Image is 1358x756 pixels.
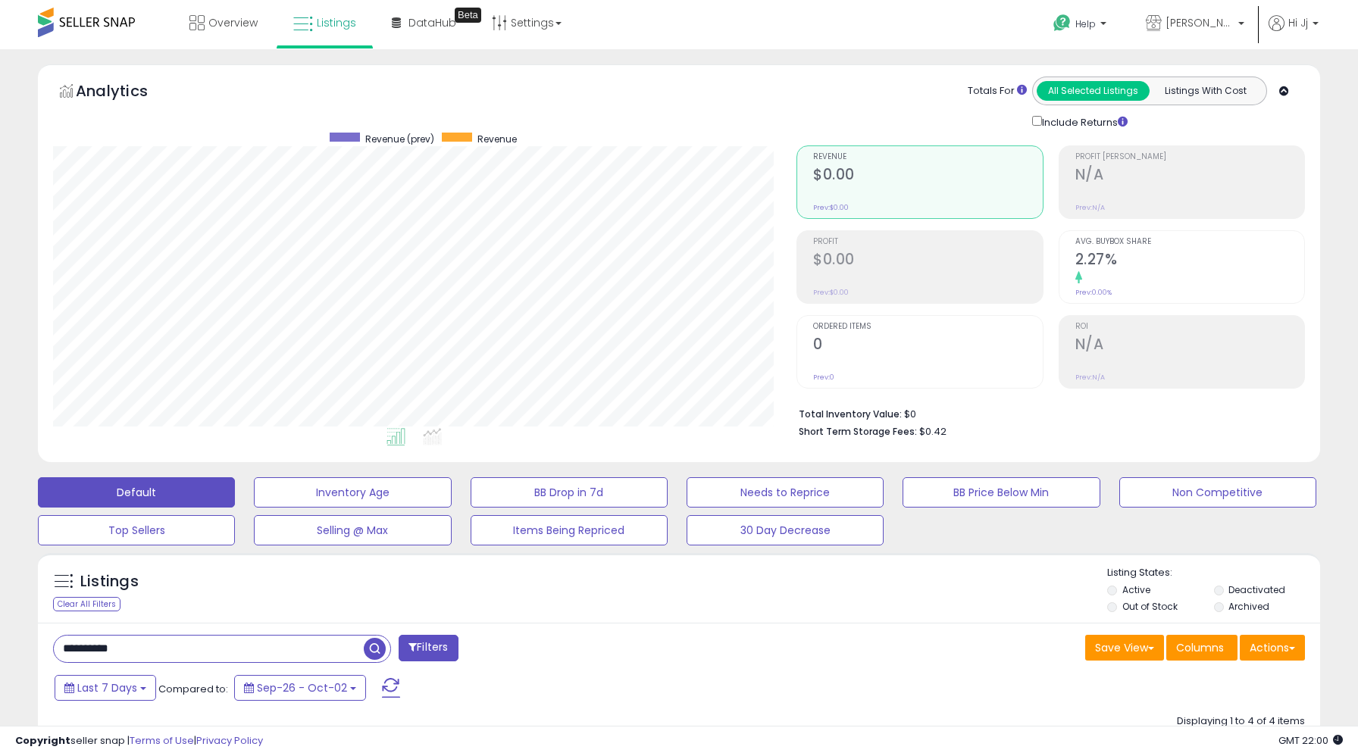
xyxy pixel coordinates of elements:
[399,635,458,661] button: Filters
[799,425,917,438] b: Short Term Storage Fees:
[80,571,139,592] h5: Listings
[477,133,517,145] span: Revenue
[1228,583,1285,596] label: Deactivated
[1166,635,1238,661] button: Columns
[1122,583,1150,596] label: Active
[15,733,70,748] strong: Copyright
[196,733,263,748] a: Privacy Policy
[76,80,177,105] h5: Analytics
[38,515,235,545] button: Top Sellers
[1041,2,1122,49] a: Help
[257,680,347,695] span: Sep-26 - Oct-02
[687,477,884,508] button: Needs to Reprice
[1075,323,1304,331] span: ROI
[813,251,1042,271] h2: $0.00
[1119,477,1316,508] button: Non Competitive
[1075,336,1304,356] h2: N/A
[1021,113,1146,130] div: Include Returns
[1176,640,1224,655] span: Columns
[408,15,456,30] span: DataHub
[1037,81,1150,101] button: All Selected Listings
[968,84,1027,98] div: Totals For
[471,515,668,545] button: Items Being Repriced
[799,404,1294,422] li: $0
[1075,203,1105,212] small: Prev: N/A
[687,515,884,545] button: 30 Day Decrease
[1240,635,1305,661] button: Actions
[1075,153,1304,161] span: Profit [PERSON_NAME]
[365,133,434,145] span: Revenue (prev)
[158,682,228,696] span: Compared to:
[1075,166,1304,186] h2: N/A
[38,477,235,508] button: Default
[130,733,194,748] a: Terms of Use
[77,680,137,695] span: Last 7 Days
[813,166,1042,186] h2: $0.00
[1075,373,1105,382] small: Prev: N/A
[1075,238,1304,246] span: Avg. Buybox Share
[254,515,451,545] button: Selling @ Max
[1288,15,1308,30] span: Hi Jj
[471,477,668,508] button: BB Drop in 7d
[813,153,1042,161] span: Revenue
[317,15,356,30] span: Listings
[813,288,849,297] small: Prev: $0.00
[813,238,1042,246] span: Profit
[234,675,366,701] button: Sep-26 - Oct-02
[208,15,258,30] span: Overview
[813,203,849,212] small: Prev: $0.00
[254,477,451,508] button: Inventory Age
[1149,81,1262,101] button: Listings With Cost
[813,323,1042,331] span: Ordered Items
[1085,635,1164,661] button: Save View
[15,734,263,748] div: seller snap | |
[1107,566,1320,580] p: Listing States:
[1228,600,1269,613] label: Archived
[1075,17,1096,30] span: Help
[799,408,902,420] b: Total Inventory Value:
[1278,733,1343,748] span: 2025-10-10 22:00 GMT
[55,675,156,701] button: Last 7 Days
[53,597,120,611] div: Clear All Filters
[1053,14,1072,33] i: Get Help
[1166,15,1234,30] span: [PERSON_NAME]'s Movies
[903,477,1100,508] button: BB Price Below Min
[813,336,1042,356] h2: 0
[813,373,834,382] small: Prev: 0
[1122,600,1178,613] label: Out of Stock
[919,424,947,439] span: $0.42
[1075,251,1304,271] h2: 2.27%
[455,8,481,23] div: Tooltip anchor
[1269,15,1319,49] a: Hi Jj
[1075,288,1112,297] small: Prev: 0.00%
